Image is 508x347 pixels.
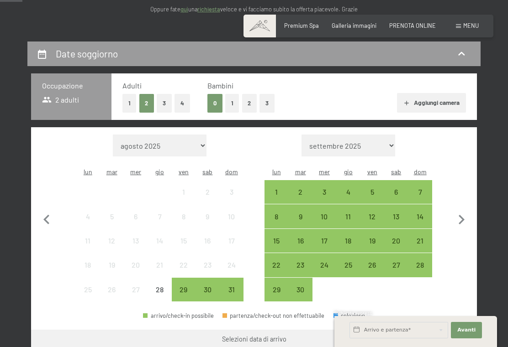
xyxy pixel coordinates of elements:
div: arrivo/check-in possibile [384,204,408,228]
div: arrivo/check-in possibile [196,278,219,301]
div: arrivo/check-in possibile [265,278,288,301]
div: 12 [101,237,123,259]
div: Wed Sep 17 2025 [312,229,336,253]
div: selezione [333,313,365,319]
div: Tue Aug 05 2025 [100,204,124,228]
a: richiesta [197,5,220,13]
div: Fri Aug 01 2025 [172,180,196,204]
div: 5 [361,188,383,210]
div: Fri Aug 29 2025 [172,278,196,301]
div: 28 [409,261,431,283]
div: 11 [337,213,359,235]
div: Tue Aug 19 2025 [100,253,124,277]
div: Mon Aug 11 2025 [76,229,100,253]
div: arrivo/check-in non effettuabile [100,253,124,277]
div: Wed Sep 24 2025 [312,253,336,277]
button: 3 [157,94,172,113]
div: arrivo/check-in possibile [265,180,288,204]
div: 29 [265,286,287,308]
div: Wed Aug 27 2025 [124,278,148,301]
div: arrivo/check-in possibile [312,253,336,277]
abbr: mercoledì [319,168,330,176]
div: arrivo/check-in non effettuabile [172,229,196,253]
div: Thu Aug 21 2025 [148,253,171,277]
div: 19 [361,237,383,259]
div: 2 [196,188,218,210]
div: arrivo/check-in possibile [360,204,384,228]
div: Sat Sep 06 2025 [384,180,408,204]
div: Fri Sep 26 2025 [360,253,384,277]
div: arrivo/check-in possibile [265,253,288,277]
abbr: domenica [225,168,238,176]
a: Premium Spa [284,22,319,29]
div: 8 [265,213,287,235]
div: Sun Aug 17 2025 [220,229,243,253]
div: arrivo/check-in non effettuabile [76,278,100,301]
div: 13 [385,213,407,235]
div: arrivo/check-in possibile [312,229,336,253]
div: 25 [337,261,359,283]
div: arrivo/check-in non effettuabile [196,229,219,253]
div: 18 [77,261,99,283]
abbr: sabato [202,168,212,176]
abbr: martedì [106,168,117,176]
div: arrivo/check-in possibile [408,204,432,228]
div: 3 [221,188,243,210]
div: arrivo/check-in non effettuabile [172,180,196,204]
div: 23 [289,261,311,283]
div: Fri Sep 12 2025 [360,204,384,228]
div: 7 [409,188,431,210]
div: 7 [148,213,170,235]
div: Sat Aug 16 2025 [196,229,219,253]
div: Sat Aug 23 2025 [196,253,219,277]
div: arrivo/check-in non effettuabile [76,204,100,228]
div: Fri Aug 22 2025 [172,253,196,277]
abbr: domenica [414,168,427,176]
div: Thu Aug 14 2025 [148,229,171,253]
div: arrivo/check-in non effettuabile [100,229,124,253]
div: 15 [265,237,287,259]
div: 5 [101,213,123,235]
div: arrivo/check-in possibile [408,180,432,204]
div: arrivo/check-in non effettuabile [148,253,171,277]
div: partenza/check-out non effettuabile [222,313,325,319]
div: 16 [289,237,311,259]
div: 6 [125,213,147,235]
div: arrivo/check-in possibile [172,278,196,301]
span: 2 adulti [42,95,79,105]
div: 13 [125,237,147,259]
div: 4 [77,213,99,235]
div: 30 [196,286,218,308]
div: 30 [289,286,311,308]
div: 28 [148,286,170,308]
a: Galleria immagini [332,22,376,29]
div: Sun Sep 28 2025 [408,253,432,277]
abbr: giovedì [155,168,164,176]
div: 17 [313,237,335,259]
div: 12 [361,213,383,235]
div: Sat Sep 13 2025 [384,204,408,228]
div: 24 [313,261,335,283]
div: arrivo/check-in possibile [408,253,432,277]
div: Tue Sep 23 2025 [288,253,312,277]
div: arrivo/check-in possibile [384,180,408,204]
div: Sat Aug 30 2025 [196,278,219,301]
div: arrivo/check-in non effettuabile [148,278,171,301]
div: Sun Aug 03 2025 [220,180,243,204]
div: arrivo/check-in non effettuabile [124,253,148,277]
div: arrivo/check-in non effettuabile [220,180,243,204]
div: Sun Aug 24 2025 [220,253,243,277]
div: Wed Aug 13 2025 [124,229,148,253]
div: 18 [337,237,359,259]
div: arrivo/check-in possibile [143,313,214,319]
div: 23 [196,261,218,283]
div: Mon Sep 01 2025 [265,180,288,204]
div: arrivo/check-in non effettuabile [172,204,196,228]
div: arrivo/check-in possibile [312,180,336,204]
div: 1 [173,188,195,210]
div: Fri Sep 05 2025 [360,180,384,204]
span: Richiesta express [334,311,372,316]
div: 10 [313,213,335,235]
div: Tue Aug 12 2025 [100,229,124,253]
div: arrivo/check-in non effettuabile [124,278,148,301]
